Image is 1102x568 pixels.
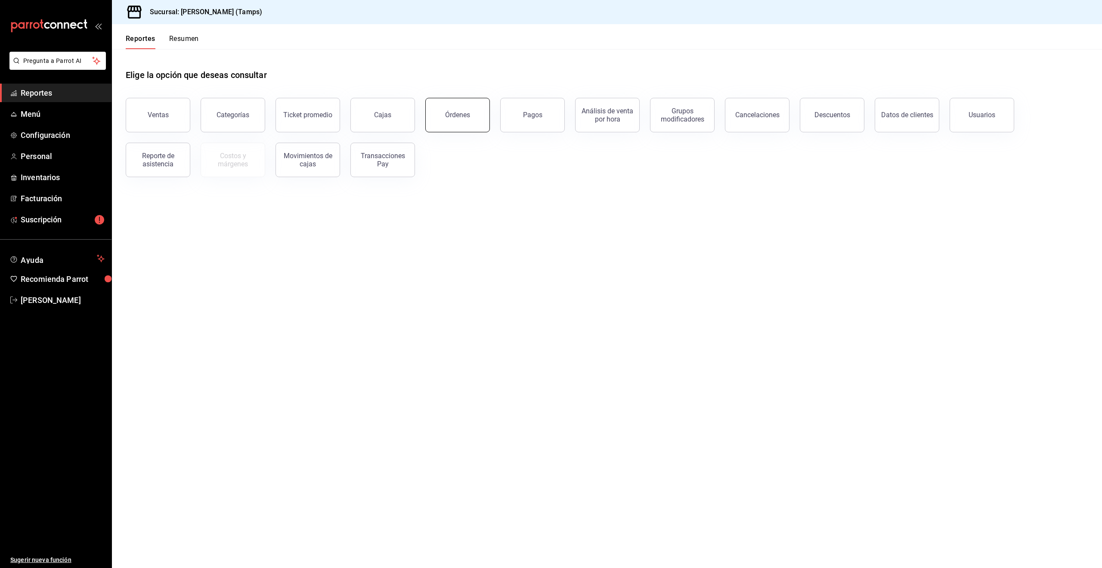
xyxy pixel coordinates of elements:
div: Ticket promedio [283,111,332,119]
span: [PERSON_NAME] [21,294,105,306]
button: open_drawer_menu [95,22,102,29]
h1: Elige la opción que deseas consultar [126,69,267,81]
button: Reporte de asistencia [126,143,190,177]
button: Reportes [126,34,155,49]
button: Transacciones Pay [350,143,415,177]
button: Datos de clientes [875,98,939,132]
div: Pagos [523,111,542,119]
button: Movimientos de cajas [275,143,340,177]
button: Contrata inventarios para ver este reporte [201,143,265,177]
span: Sugerir nueva función [10,556,105,565]
button: Grupos modificadores [650,98,715,132]
a: Cajas [350,98,415,132]
button: Análisis de venta por hora [575,98,640,132]
span: Facturación [21,193,105,204]
button: Ticket promedio [275,98,340,132]
h3: Sucursal: [PERSON_NAME] (Tamps) [143,7,262,17]
div: Usuarios [969,111,995,119]
div: Datos de clientes [881,111,933,119]
div: Categorías [217,111,249,119]
div: Costos y márgenes [206,152,260,168]
div: Análisis de venta por hora [581,107,634,123]
span: Recomienda Parrot [21,273,105,285]
button: Categorías [201,98,265,132]
button: Descuentos [800,98,864,132]
div: Movimientos de cajas [281,152,334,168]
div: Grupos modificadores [656,107,709,123]
div: Transacciones Pay [356,152,409,168]
button: Ventas [126,98,190,132]
span: Menú [21,108,105,120]
span: Inventarios [21,172,105,183]
a: Pregunta a Parrot AI [6,62,106,72]
div: Ventas [148,111,169,119]
div: Descuentos [814,111,850,119]
span: Suscripción [21,214,105,225]
span: Configuración [21,129,105,141]
button: Resumen [169,34,199,49]
button: Órdenes [425,98,490,132]
span: Personal [21,150,105,162]
button: Pagos [500,98,565,132]
button: Cancelaciones [725,98,789,132]
div: navigation tabs [126,34,199,49]
div: Órdenes [445,111,470,119]
span: Ayuda [21,253,93,264]
button: Usuarios [950,98,1014,132]
span: Reportes [21,87,105,99]
span: Pregunta a Parrot AI [23,56,93,66]
button: Pregunta a Parrot AI [9,52,106,70]
div: Cajas [374,110,392,120]
div: Reporte de asistencia [131,152,185,168]
div: Cancelaciones [735,111,780,119]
